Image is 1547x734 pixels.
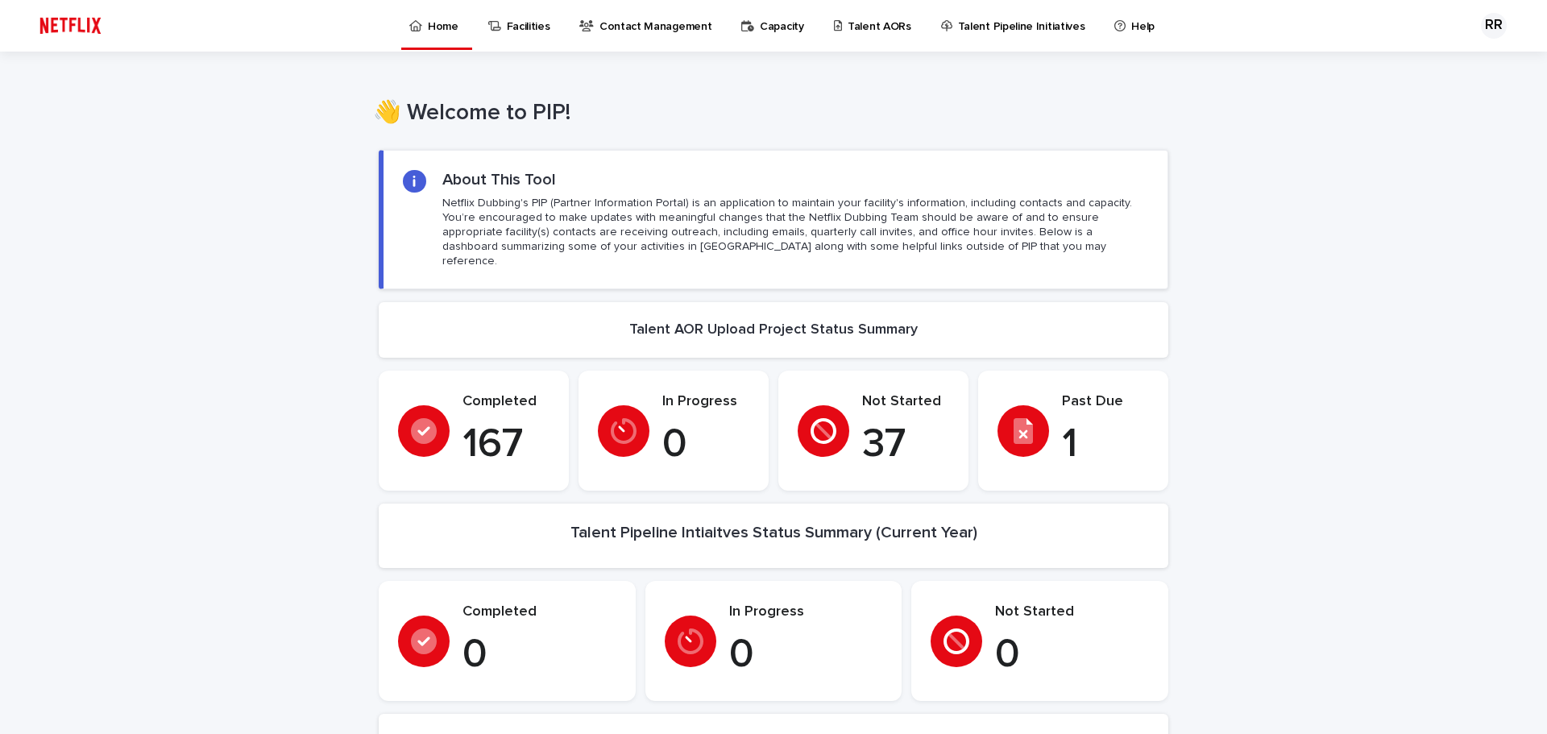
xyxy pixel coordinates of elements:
p: Not Started [995,603,1149,621]
p: 0 [729,631,883,679]
h2: About This Tool [442,170,556,189]
p: 167 [462,421,550,469]
h1: 👋 Welcome to PIP! [373,100,1163,127]
img: ifQbXi3ZQGMSEF7WDB7W [32,10,109,42]
p: Netflix Dubbing's PIP (Partner Information Portal) is an application to maintain your facility's ... [442,196,1148,269]
p: 37 [862,421,949,469]
p: Past Due [1062,393,1149,411]
h2: Talent Pipeline Intiaitves Status Summary (Current Year) [570,523,977,542]
p: In Progress [662,393,749,411]
p: 0 [662,421,749,469]
div: RR [1481,13,1507,39]
p: In Progress [729,603,883,621]
h2: Talent AOR Upload Project Status Summary [629,321,918,339]
p: Not Started [862,393,949,411]
p: Completed [462,393,550,411]
p: Completed [462,603,616,621]
p: 0 [462,631,616,679]
p: 1 [1062,421,1149,469]
p: 0 [995,631,1149,679]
